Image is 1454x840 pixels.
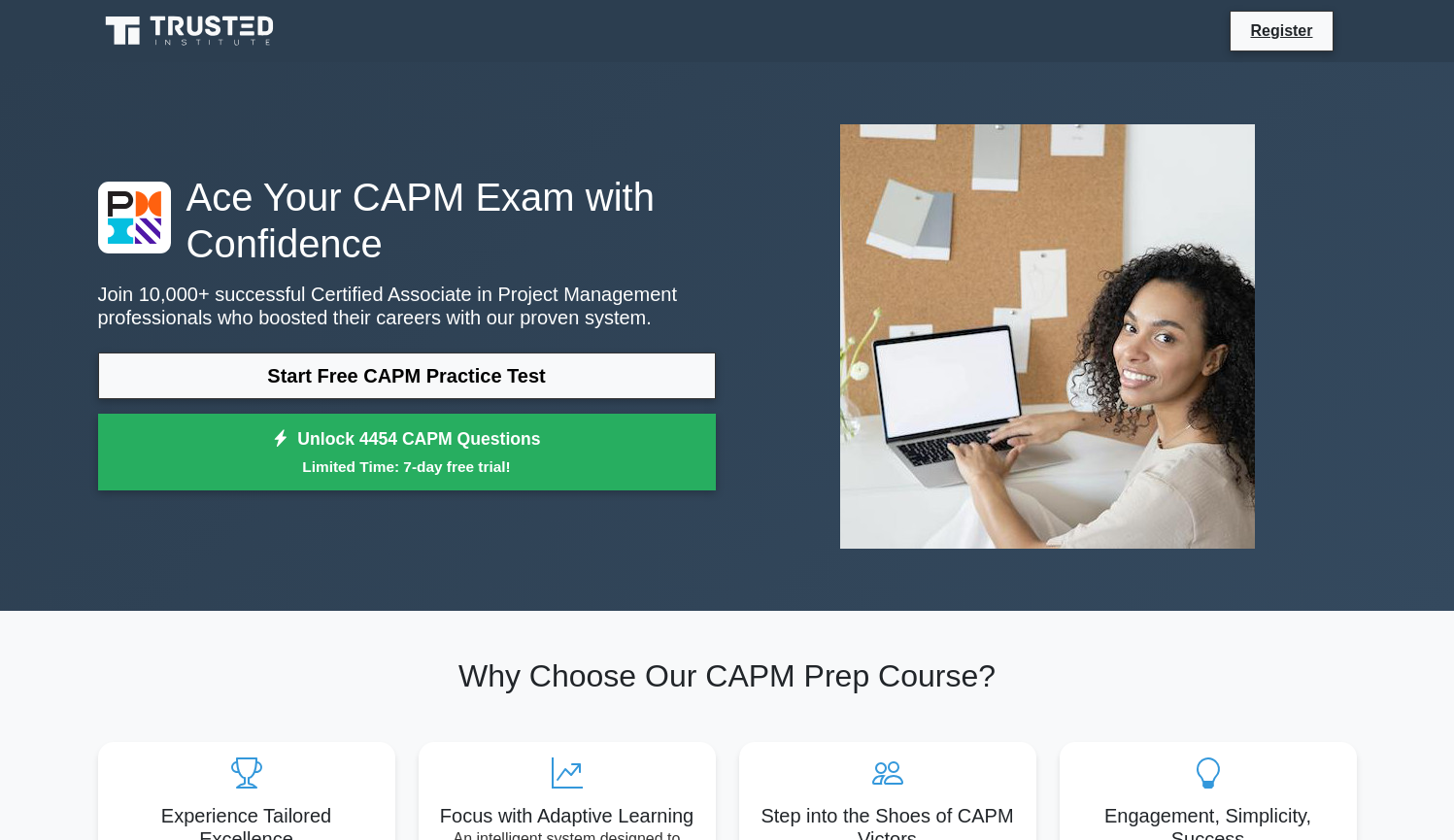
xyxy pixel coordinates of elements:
p: Join 10,000+ successful Certified Associate in Project Management professionals who boosted their... [98,283,716,329]
small: Limited Time: 7-day free trial! [122,455,692,478]
a: Unlock 4454 CAPM QuestionsLimited Time: 7-day free trial! [98,414,716,491]
a: Start Free CAPM Practice Test [98,353,716,399]
h2: Why Choose Our CAPM Prep Course? [98,657,1357,694]
a: Register [1238,18,1324,43]
h5: Focus with Adaptive Learning [434,804,700,827]
h1: Ace Your CAPM Exam with Confidence [98,174,716,267]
